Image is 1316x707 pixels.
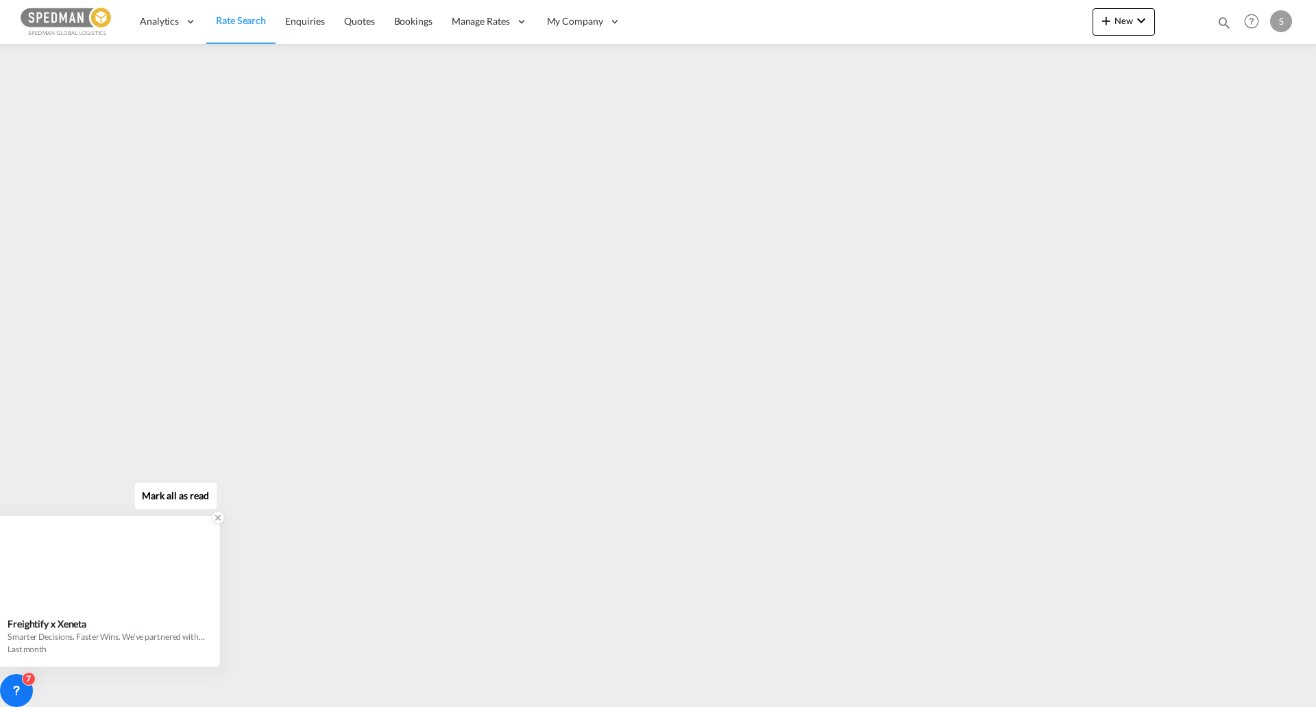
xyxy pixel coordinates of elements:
div: icon-magnify [1217,15,1232,36]
span: Help [1240,10,1263,33]
md-icon: icon-chevron-down [1133,12,1149,29]
div: S [1270,10,1292,32]
span: Analytics [140,14,179,28]
button: icon-plus 400-fgNewicon-chevron-down [1093,8,1155,36]
md-icon: icon-magnify [1217,15,1232,30]
span: Quotes [344,15,374,27]
span: Rate Search [216,14,266,26]
span: Manage Rates [452,14,510,28]
span: New [1098,15,1149,26]
span: Enquiries [285,15,325,27]
img: c12ca350ff1b11efb6b291369744d907.png [21,6,113,37]
span: My Company [547,14,603,28]
md-icon: icon-plus 400-fg [1098,12,1114,29]
span: Bookings [394,15,432,27]
div: Help [1240,10,1270,34]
